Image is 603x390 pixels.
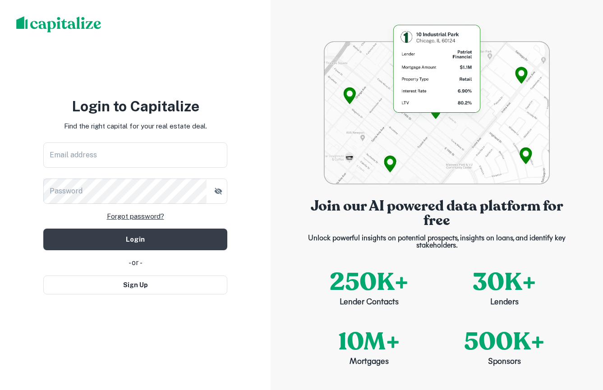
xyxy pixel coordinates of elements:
p: Sponsors [488,356,521,368]
p: 30K+ [473,264,536,300]
p: 250K+ [330,264,409,300]
p: Lender Contacts [340,297,399,309]
a: Forgot password? [107,211,164,222]
p: Find the right capital for your real estate deal. [64,121,207,132]
img: login-bg [324,22,550,184]
button: Login [43,229,227,250]
p: Mortgages [350,356,389,368]
div: - or - [43,257,227,268]
button: Sign Up [43,275,227,294]
p: Lenders [490,297,519,309]
iframe: Chat Widget [558,318,603,361]
p: Unlock powerful insights on potential prospects, insights on loans, and identify key stakeholders. [302,235,572,249]
p: 500K+ [464,323,545,360]
p: 10M+ [338,323,400,360]
img: capitalize-logo.png [16,16,101,32]
p: Join our AI powered data platform for free [302,199,572,228]
h3: Login to Capitalize [43,96,227,117]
